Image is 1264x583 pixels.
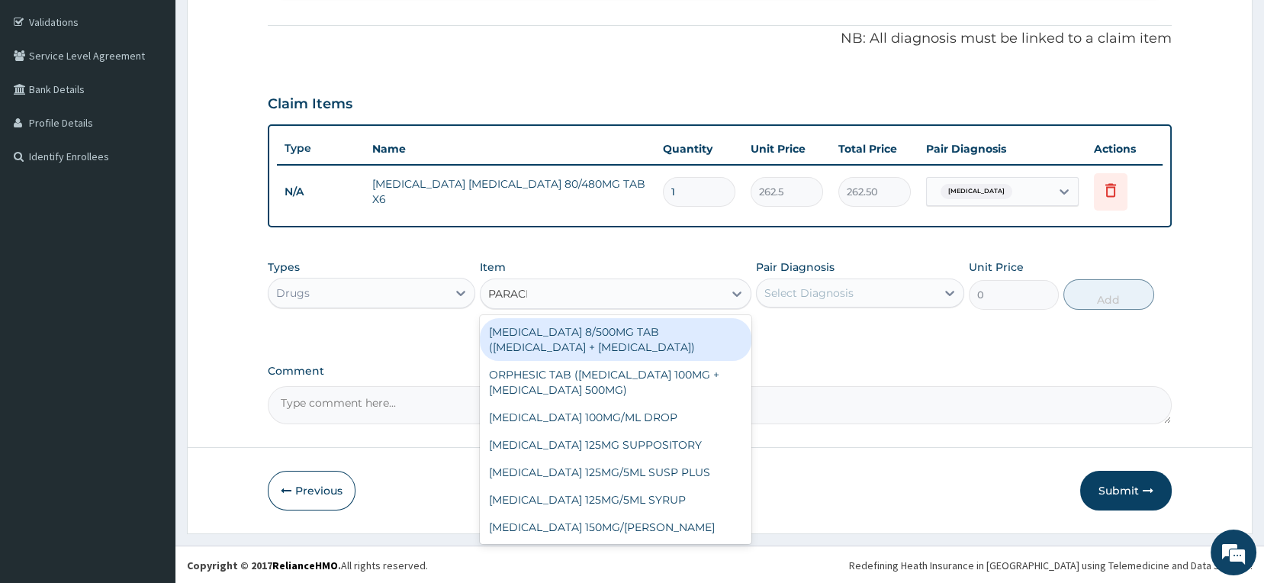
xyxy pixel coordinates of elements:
label: Types [268,261,300,274]
a: RelianceHMO [272,559,338,572]
div: Minimize live chat window [250,8,287,44]
span: We're online! [88,192,211,346]
th: Pair Diagnosis [918,134,1086,164]
img: d_794563401_company_1708531726252_794563401 [28,76,62,114]
div: [MEDICAL_DATA] 8/500MG TAB ([MEDICAL_DATA] + [MEDICAL_DATA]) [480,318,751,361]
td: [MEDICAL_DATA] [MEDICAL_DATA] 80/480MG TAB X6 [365,169,656,214]
div: ORPHESIC TAB ([MEDICAL_DATA] 100MG +[MEDICAL_DATA] 500MG) [480,361,751,404]
label: Unit Price [969,259,1024,275]
th: Name [365,134,656,164]
label: Pair Diagnosis [756,259,835,275]
label: Comment [268,365,1172,378]
div: [MEDICAL_DATA] 125MG SUPPOSITORY [480,431,751,459]
th: Actions [1086,134,1163,164]
span: [MEDICAL_DATA] [941,184,1012,199]
textarea: Type your message and hit 'Enter' [8,417,291,470]
th: Type [277,134,365,163]
div: Chat with us now [79,85,256,105]
p: NB: All diagnosis must be linked to a claim item [268,29,1172,49]
h3: Claim Items [268,96,352,113]
strong: Copyright © 2017 . [187,559,341,572]
td: N/A [277,178,365,206]
div: [MEDICAL_DATA] 150MG/[PERSON_NAME] [480,514,751,541]
div: [MEDICAL_DATA] 500MG TAB x 1000 [480,541,751,569]
th: Quantity [655,134,743,164]
div: Select Diagnosis [764,285,854,301]
div: [MEDICAL_DATA] 125MG/5ML SUSP PLUS [480,459,751,486]
div: Drugs [276,285,310,301]
th: Total Price [831,134,918,164]
div: Redefining Heath Insurance in [GEOGRAPHIC_DATA] using Telemedicine and Data Science! [849,558,1253,573]
div: [MEDICAL_DATA] 100MG/ML DROP [480,404,751,431]
button: Submit [1080,471,1172,511]
button: Add [1063,279,1154,310]
th: Unit Price [743,134,831,164]
label: Item [480,259,506,275]
div: [MEDICAL_DATA] 125MG/5ML SYRUP [480,486,751,514]
button: Previous [268,471,355,511]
